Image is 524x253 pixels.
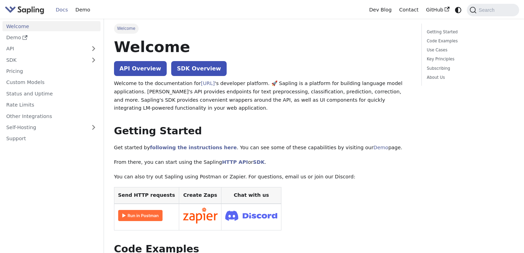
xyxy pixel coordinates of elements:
a: Demo [2,33,101,43]
a: API Overview [114,61,167,76]
a: Self-Hosting [2,123,101,133]
p: Get started by . You can see some of these capabilities by visiting our page. [114,144,412,152]
button: Switch between dark and light mode (currently system mode) [453,5,463,15]
a: SDK [2,55,87,65]
nav: Breadcrumbs [114,24,412,33]
a: Subscribing [427,65,512,72]
a: API [2,44,87,54]
th: Chat with us [221,187,281,204]
img: Run in Postman [118,210,163,221]
a: GitHub [422,5,453,15]
a: following the instructions here [150,145,237,150]
a: SDK [253,159,264,165]
button: Expand sidebar category 'API' [87,44,101,54]
a: Sapling.aiSapling.ai [5,5,47,15]
span: Search [477,7,499,13]
a: Getting Started [427,29,512,35]
a: Demo [374,145,388,150]
img: Sapling.ai [5,5,44,15]
img: Connect in Zapier [183,208,218,224]
p: From there, you can start using the Sapling or . [114,158,412,167]
img: Join Discord [225,209,277,223]
a: Status and Uptime [2,88,101,99]
a: Demo [72,5,94,15]
th: Create Zaps [179,187,221,204]
a: About Us [427,74,512,81]
a: Other Integrations [2,111,101,121]
p: You can also try out Sapling using Postman or Zapier. For questions, email us or join our Discord: [114,173,412,181]
a: Rate Limits [2,100,101,110]
span: Welcome [114,24,139,33]
a: Docs [52,5,72,15]
h1: Welcome [114,37,412,56]
button: Search (Command+K) [467,4,519,16]
a: Pricing [2,66,101,76]
a: [URL] [201,81,215,86]
a: Key Principles [427,56,512,62]
a: HTTP API [222,159,248,165]
a: Support [2,134,101,144]
a: Custom Models [2,77,101,87]
a: Dev Blog [365,5,395,15]
a: SDK Overview [171,61,226,76]
th: Send HTTP requests [114,187,179,204]
a: Welcome [2,21,101,31]
a: Use Cases [427,47,512,53]
a: Code Examples [427,38,512,44]
p: Welcome to the documentation for 's developer platform. 🚀 Sapling is a platform for building lang... [114,79,412,112]
button: Expand sidebar category 'SDK' [87,55,101,65]
a: Contact [395,5,422,15]
h2: Getting Started [114,125,412,137]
